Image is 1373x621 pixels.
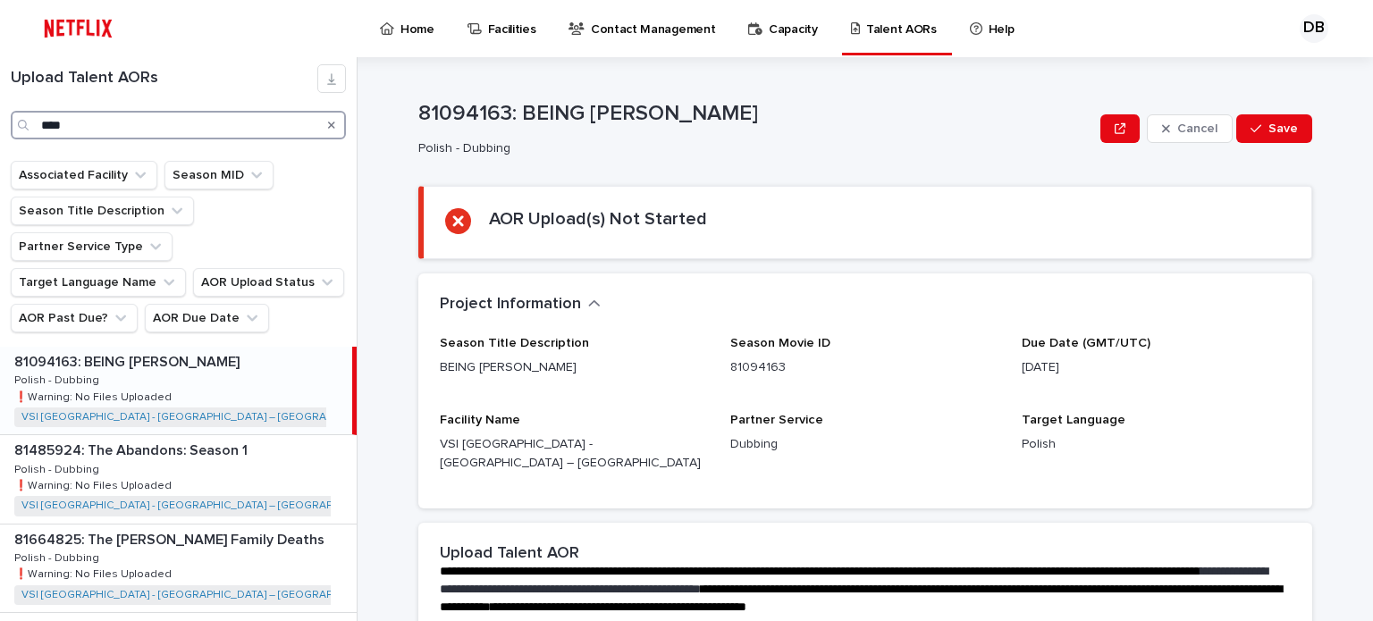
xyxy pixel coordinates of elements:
h1: Upload Talent AORs [11,69,317,88]
p: ❗️Warning: No Files Uploaded [14,388,175,404]
p: Polish - Dubbing [14,460,103,476]
p: Polish - Dubbing [14,549,103,565]
div: DB [1300,14,1328,43]
p: BEING [PERSON_NAME] [440,358,709,377]
p: Dubbing [730,435,999,454]
button: Associated Facility [11,161,157,189]
button: Cancel [1147,114,1233,143]
span: Season Movie ID [730,337,830,349]
button: Partner Service Type [11,232,173,261]
button: AOR Upload Status [193,268,344,297]
span: Save [1268,122,1298,135]
a: VSI [GEOGRAPHIC_DATA] - [GEOGRAPHIC_DATA] – [GEOGRAPHIC_DATA] [21,589,386,601]
span: Partner Service [730,414,823,426]
p: 81094163: BEING [PERSON_NAME] [14,350,243,371]
span: Season Title Description [440,337,589,349]
button: Season Title Description [11,197,194,225]
button: Save [1236,114,1312,143]
button: Season MID [164,161,274,189]
button: AOR Due Date [145,304,269,332]
p: ❗️Warning: No Files Uploaded [14,476,175,492]
button: Project Information [440,295,601,315]
h2: Project Information [440,295,581,315]
button: Target Language Name [11,268,186,297]
button: AOR Past Due? [11,304,138,332]
p: [DATE] [1022,358,1291,377]
a: VSI [GEOGRAPHIC_DATA] - [GEOGRAPHIC_DATA] – [GEOGRAPHIC_DATA] [21,411,386,424]
p: 81485924: The Abandons: Season 1 [14,439,251,459]
span: Cancel [1177,122,1217,135]
p: 81094163: BEING [PERSON_NAME] [418,101,1093,127]
p: 81664825: The [PERSON_NAME] Family Deaths [14,528,328,549]
p: Polish - Dubbing [418,141,1086,156]
h2: AOR Upload(s) Not Started [489,208,707,230]
p: Polish [1022,435,1291,454]
span: Due Date (GMT/UTC) [1022,337,1150,349]
p: 81094163 [730,358,999,377]
span: Facility Name [440,414,520,426]
a: VSI [GEOGRAPHIC_DATA] - [GEOGRAPHIC_DATA] – [GEOGRAPHIC_DATA] [21,499,386,512]
p: ❗️Warning: No Files Uploaded [14,565,175,581]
span: Target Language [1022,414,1125,426]
p: VSI [GEOGRAPHIC_DATA] - [GEOGRAPHIC_DATA] – [GEOGRAPHIC_DATA] [440,435,709,473]
p: Polish - Dubbing [14,371,103,387]
input: Search [11,111,346,139]
img: ifQbXi3ZQGMSEF7WDB7W [36,11,121,46]
h2: Upload Talent AOR [440,544,579,564]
